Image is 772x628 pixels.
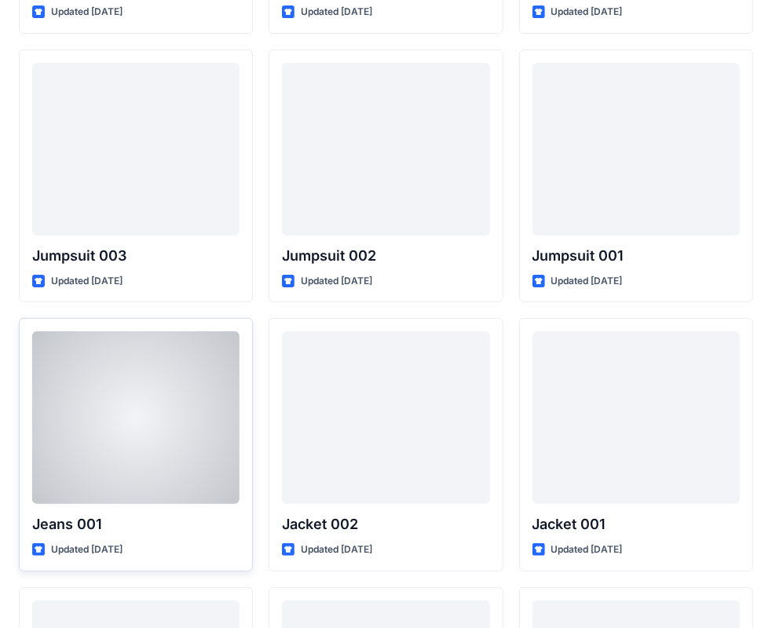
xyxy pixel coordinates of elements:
a: Jacket 002 [282,331,489,504]
a: Jumpsuit 003 [32,63,240,235]
p: Updated [DATE] [551,542,623,558]
p: Jacket 001 [532,513,740,535]
p: Updated [DATE] [51,4,123,20]
p: Updated [DATE] [51,273,123,290]
a: Jeans 001 [32,331,240,504]
p: Jacket 002 [282,513,489,535]
p: Jeans 001 [32,513,240,535]
p: Jumpsuit 003 [32,245,240,267]
p: Updated [DATE] [551,4,623,20]
p: Updated [DATE] [301,273,372,290]
p: Updated [DATE] [51,542,123,558]
p: Updated [DATE] [301,542,372,558]
a: Jumpsuit 002 [282,63,489,235]
p: Updated [DATE] [301,4,372,20]
a: Jacket 001 [532,331,740,504]
p: Jumpsuit 002 [282,245,489,267]
p: Updated [DATE] [551,273,623,290]
p: Jumpsuit 001 [532,245,740,267]
a: Jumpsuit 001 [532,63,740,235]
